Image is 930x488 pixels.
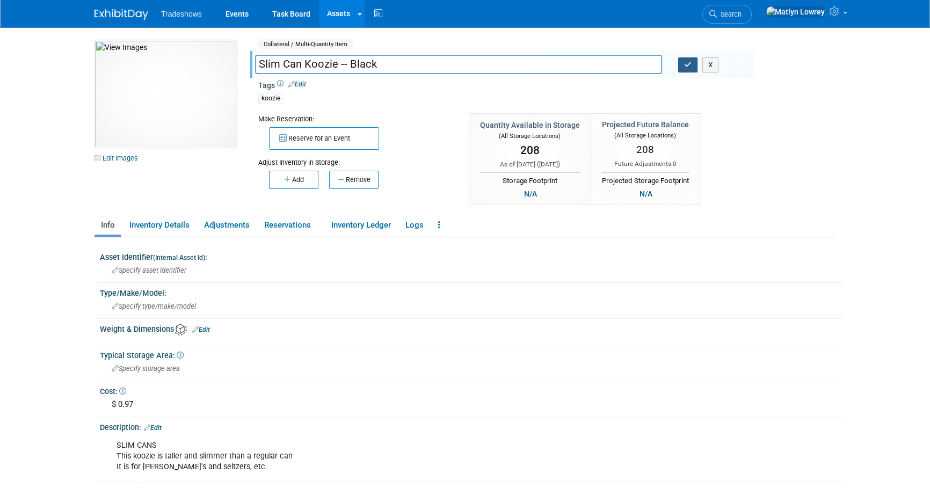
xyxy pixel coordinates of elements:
[702,57,719,72] button: X
[123,216,195,235] a: Inventory Details
[636,188,656,200] div: N/A
[702,5,752,24] a: Search
[636,143,654,156] span: 208
[329,171,379,189] button: Remove
[717,10,742,18] span: Search
[198,216,256,235] a: Adjustments
[112,266,186,274] span: Specify asset identifier
[153,254,205,261] small: (Internal Asset Id)
[602,130,689,140] div: (All Storage Locations)
[480,120,580,130] div: Quantity Available in Storage
[520,144,540,157] span: 208
[480,130,580,141] div: (All Storage Locations)
[602,119,689,130] div: Projected Future Balance
[521,188,540,200] div: N/A
[144,424,162,432] a: Edit
[269,171,318,189] button: Add
[480,172,580,186] div: Storage Footprint
[258,150,453,167] div: Adjust Inventory in Storage:
[95,40,236,148] img: View Images
[325,216,397,235] a: Inventory Ledger
[192,326,210,333] a: Edit
[480,160,580,169] div: As of [DATE] ( )
[288,81,306,88] a: Edit
[95,216,121,235] a: Info
[258,80,747,111] div: Tags
[258,39,353,50] span: Collateral / Multi-Quantity Item
[539,161,558,168] span: [DATE]
[100,321,844,336] div: Weight & Dimensions
[100,249,844,263] div: Asset Identifier :
[100,351,184,360] span: Typical Storage Area:
[161,10,202,18] span: Tradeshows
[100,285,844,298] div: Type/Make/Model:
[175,324,187,336] img: Asset Weight and Dimensions
[258,93,284,104] div: koozie
[100,419,844,433] div: Description:
[112,302,196,310] span: Specify type/make/model
[258,113,453,124] div: Make Reservation:
[602,159,689,169] div: Future Adjustments:
[108,396,835,413] div: $ 0.97
[673,160,677,167] span: 0
[112,365,180,373] span: Specify storage area
[95,9,148,20] img: ExhibitDay
[399,216,430,235] a: Logs
[258,216,323,235] a: Reservations
[269,127,379,150] button: Reserve for an Event
[766,6,825,18] img: Matlyn Lowrey
[100,383,844,397] div: Cost:
[95,151,142,165] a: Edit Images
[602,172,689,186] div: Projected Storage Footprint
[109,435,703,478] div: SLIM CANS This koozie is taller and slimmer than a regular can It is for [PERSON_NAME]'s and selt...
